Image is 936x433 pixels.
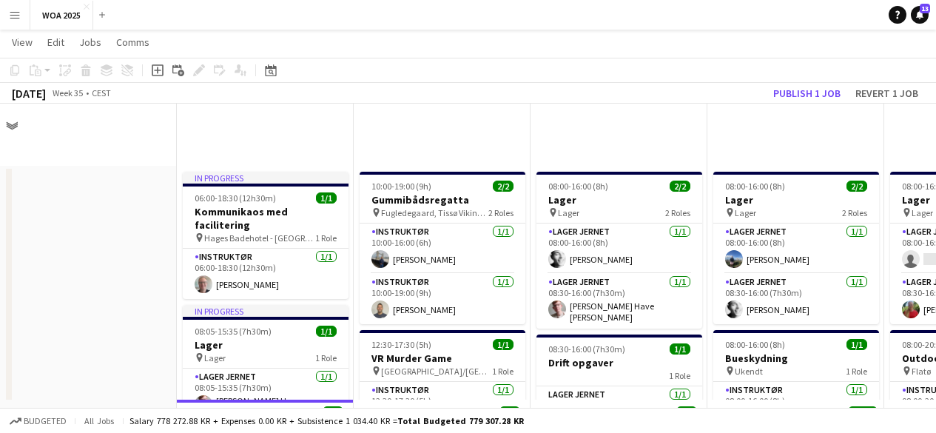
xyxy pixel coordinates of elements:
span: 9/9 [499,406,520,417]
span: [GEOGRAPHIC_DATA]/[GEOGRAPHIC_DATA] [381,366,492,377]
span: Thu [713,405,732,418]
span: All jobs [81,415,117,426]
span: View [12,36,33,49]
span: 7/7 [676,406,697,417]
span: Fri [890,405,902,418]
span: Flatø [912,366,931,377]
app-card-role: Lager Jernet1/108:00-16:00 (8h)[PERSON_NAME] [713,224,879,274]
span: 2/2 [493,181,514,192]
span: 6/6 [323,406,343,417]
span: Hages Badehotel - [GEOGRAPHIC_DATA] [204,232,315,244]
div: In progress [183,305,349,317]
a: 13 [911,6,929,24]
span: Budgeted [24,416,67,426]
span: 08:00-16:00 (8h) [548,181,608,192]
app-card-role: Instruktør1/106:00-18:30 (12h30m)[PERSON_NAME] [183,249,349,299]
span: Lager [204,352,226,363]
span: 1/1 [670,343,690,355]
span: 2/2 [846,181,867,192]
span: Jobs [79,36,101,49]
a: Comms [110,33,155,52]
app-card-role: Lager Jernet1/108:30-16:00 (7h30m)[PERSON_NAME] Have [PERSON_NAME] [536,274,702,329]
app-job-card: 12:30-17:30 (5h)1/1VR Murder Game [GEOGRAPHIC_DATA]/[GEOGRAPHIC_DATA]1 RoleInstruktør1/112:30-17:... [360,330,525,432]
h3: Drift opgaver [536,356,702,369]
button: Revert 1 job [849,84,924,103]
span: Wed [536,405,556,418]
span: 1/1 [316,326,337,337]
span: 2 Roles [842,207,867,218]
span: 1/1 [493,339,514,350]
h3: Lager [536,193,702,207]
button: Publish 1 job [767,84,846,103]
span: 2 Roles [665,207,690,218]
a: Jobs [73,33,107,52]
span: Total Budgeted 779 307.28 KR [397,415,524,426]
div: CEST [92,87,111,98]
span: 13 [920,4,930,13]
span: Lager [912,207,933,218]
h3: Lager [713,193,879,207]
app-job-card: In progress06:00-18:30 (12h30m)1/1Kommunikaos med facilitering Hages Badehotel - [GEOGRAPHIC_DATA... [183,172,349,299]
app-card-role: Instruktør1/108:00-16:00 (8h)[PERSON_NAME] [713,382,879,432]
app-card-role: Instruktør1/112:30-17:30 (5h)[PERSON_NAME] [360,382,525,432]
span: Tue [360,405,377,418]
h3: VR Murder Game [360,352,525,365]
span: 12:30-17:30 (5h) [371,339,431,350]
span: 1 Role [492,366,514,377]
button: Budgeted [7,413,69,429]
span: 08:00-16:00 (8h) [725,339,785,350]
span: Comms [116,36,149,49]
div: Salary 778 272.88 KR + Expenses 0.00 KR + Subsistence 1 034.40 KR = [129,415,524,426]
div: In progress [183,172,349,184]
span: 1 Role [669,370,690,381]
app-card-role: Instruktør1/110:00-16:00 (6h)[PERSON_NAME] [360,224,525,274]
span: Week 35 [49,87,86,98]
span: 06:00-18:30 (12h30m) [195,192,276,204]
span: 08:00-16:00 (8h) [725,181,785,192]
span: Lager [735,207,756,218]
app-card-role: Instruktør1/110:00-19:00 (9h)[PERSON_NAME] [360,274,525,324]
span: 2/2 [670,181,690,192]
h3: Gummibådsregatta [360,193,525,207]
app-card-role: Lager Jernet1/108:05-15:35 (7h30m)[PERSON_NAME] Have [PERSON_NAME] [183,369,349,423]
app-job-card: In progress08:05-15:35 (7h30m)1/1Lager Lager1 RoleLager Jernet1/108:05-15:35 (7h30m)[PERSON_NAME]... [183,305,349,423]
span: 11/11 [848,406,878,417]
span: 08:05-15:35 (7h30m) [195,326,272,337]
button: WOA 2025 [30,1,93,30]
span: 1 Role [315,232,337,244]
h3: Kommunikaos med facilitering [183,205,349,232]
app-job-card: 08:00-16:00 (8h)2/2Lager Lager2 RolesLager Jernet1/108:00-16:00 (8h)[PERSON_NAME]Lager Jernet1/10... [536,172,702,329]
span: 1/1 [316,192,337,204]
span: Lager [558,207,579,218]
span: 1 Role [315,352,337,363]
app-job-card: 10:00-19:00 (9h)2/2Gummibådsregatta Fugledegaard, Tissø Vikingecenter2 RolesInstruktør1/110:00-16... [360,172,525,324]
a: View [6,33,38,52]
span: 2 Roles [488,207,514,218]
span: Sun [6,405,24,418]
span: Ukendt [735,366,763,377]
span: Fugledegaard, Tissø Vikingecenter [381,207,488,218]
span: 1/1 [846,339,867,350]
span: 10:00-19:00 (9h) [371,181,431,192]
span: Edit [47,36,64,49]
app-job-card: 08:00-16:00 (8h)1/1Bueskydning Ukendt1 RoleInstruktør1/108:00-16:00 (8h)[PERSON_NAME] [713,330,879,432]
app-card-role: Lager Jernet1/108:00-16:00 (8h)[PERSON_NAME] [536,224,702,274]
span: Mon [183,405,203,418]
span: 08:30-16:00 (7h30m) [548,343,625,355]
div: [DATE] [12,86,46,101]
app-job-card: 08:00-16:00 (8h)2/2Lager Lager2 RolesLager Jernet1/108:00-16:00 (8h)[PERSON_NAME]Lager Jernet1/10... [713,172,879,324]
span: 1 Role [846,366,867,377]
h3: Bueskydning [713,352,879,365]
app-card-role: Lager Jernet1/108:30-16:00 (7h30m)[PERSON_NAME] [713,274,879,324]
h3: Lager [183,338,349,352]
a: Edit [41,33,70,52]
